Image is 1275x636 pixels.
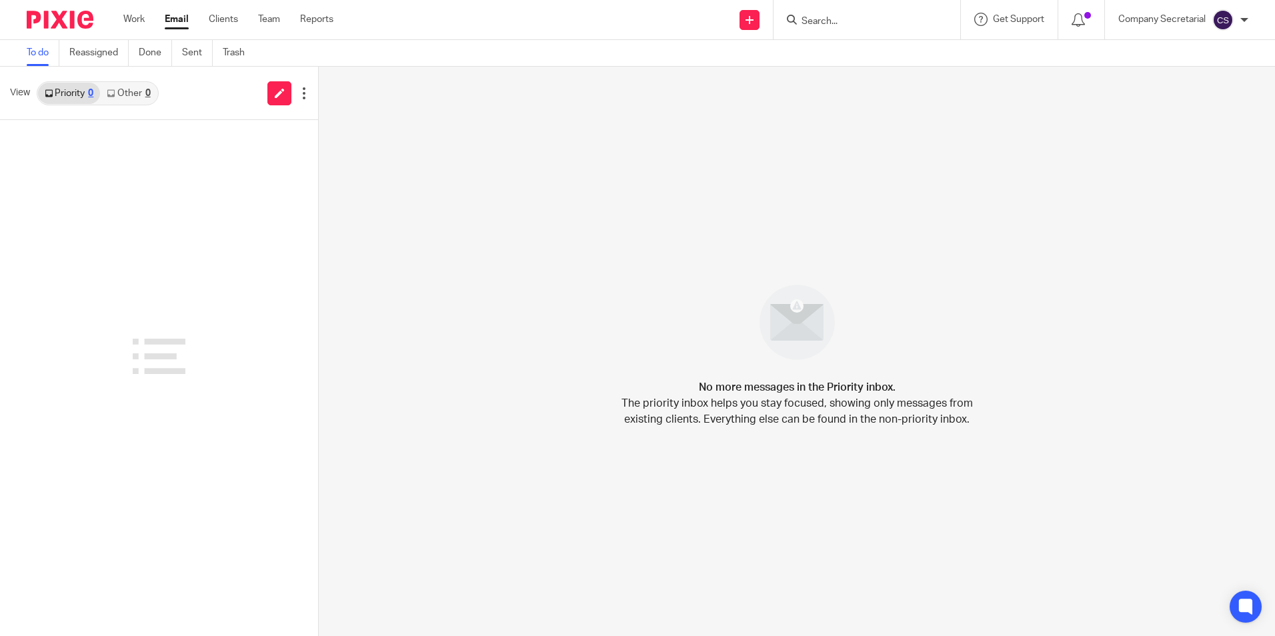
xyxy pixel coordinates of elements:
input: Search [800,16,920,28]
a: Trash [223,40,255,66]
a: Done [139,40,172,66]
span: View [10,86,30,100]
a: Other0 [100,83,157,104]
div: 0 [88,89,93,98]
div: 0 [145,89,151,98]
p: The priority inbox helps you stay focused, showing only messages from existing clients. Everythin... [620,395,974,427]
img: svg%3E [1212,9,1234,31]
a: Email [165,13,189,26]
a: Reassigned [69,40,129,66]
a: Work [123,13,145,26]
p: Company Secretarial [1118,13,1206,26]
a: Reports [300,13,333,26]
a: Team [258,13,280,26]
span: Get Support [993,15,1044,24]
h4: No more messages in the Priority inbox. [699,379,896,395]
a: Clients [209,13,238,26]
img: image [751,276,844,369]
a: Sent [182,40,213,66]
a: Priority0 [38,83,100,104]
img: Pixie [27,11,93,29]
a: To do [27,40,59,66]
